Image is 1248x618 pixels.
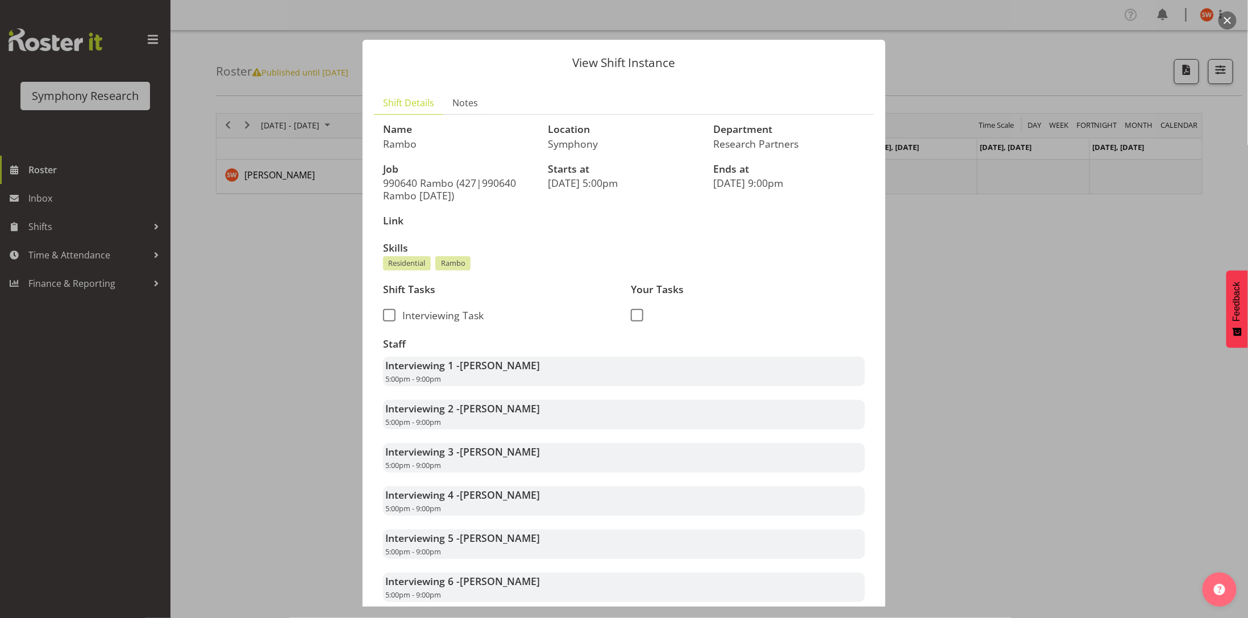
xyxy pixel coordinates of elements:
[713,177,865,189] p: [DATE] 9:00pm
[383,284,617,295] h3: Shift Tasks
[385,402,540,415] strong: Interviewing 2 -
[385,574,540,588] strong: Interviewing 6 -
[385,460,441,470] span: 5:00pm - 9:00pm
[385,590,441,600] span: 5:00pm - 9:00pm
[1232,282,1242,321] span: Feedback
[460,531,540,545] span: [PERSON_NAME]
[385,445,540,458] strong: Interviewing 3 -
[713,137,865,150] p: Research Partners
[548,177,700,189] p: [DATE] 5:00pm
[383,215,535,227] h3: Link
[548,124,700,135] h3: Location
[1214,584,1225,595] img: help-xxl-2.png
[385,531,540,545] strong: Interviewing 5 -
[460,358,540,372] span: [PERSON_NAME]
[1226,270,1248,348] button: Feedback - Show survey
[385,417,441,427] span: 5:00pm - 9:00pm
[385,546,441,557] span: 5:00pm - 9:00pm
[460,445,540,458] span: [PERSON_NAME]
[385,374,441,384] span: 5:00pm - 9:00pm
[385,488,540,502] strong: Interviewing 4 -
[460,402,540,415] span: [PERSON_NAME]
[441,258,465,269] span: Rambo
[460,488,540,502] span: [PERSON_NAME]
[385,358,540,372] strong: Interviewing 1 -
[460,574,540,588] span: [PERSON_NAME]
[383,164,535,175] h3: Job
[383,243,865,254] h3: Skills
[396,309,484,321] span: Interviewing Task
[383,124,535,135] h3: Name
[548,164,700,175] h3: Starts at
[713,124,865,135] h3: Department
[548,137,700,150] p: Symphony
[374,57,874,69] p: View Shift Instance
[383,96,434,110] span: Shift Details
[631,284,865,295] h3: Your Tasks
[385,503,441,513] span: 5:00pm - 9:00pm
[383,177,535,202] p: 990640 Rambo (427|990640 Rambo [DATE])
[389,258,426,269] span: Residential
[713,164,865,175] h3: Ends at
[452,96,478,110] span: Notes
[383,339,865,350] h3: Staff
[383,137,535,150] p: Rambo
